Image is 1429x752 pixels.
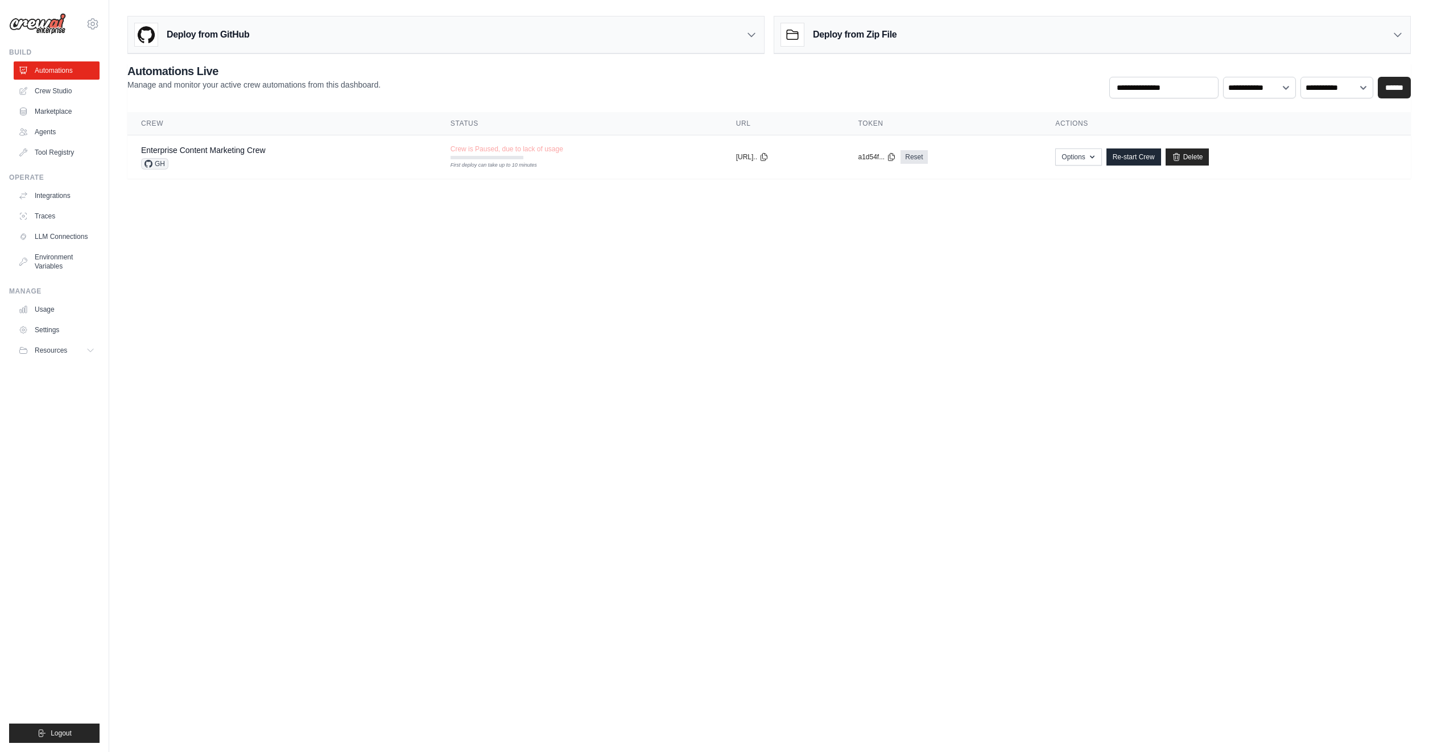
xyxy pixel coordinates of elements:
[14,341,100,360] button: Resources
[14,321,100,339] a: Settings
[127,63,381,79] h2: Automations Live
[813,28,897,42] h3: Deploy from Zip File
[1055,148,1101,166] button: Options
[901,150,927,164] a: Reset
[451,144,563,154] span: Crew is Paused, due to lack of usage
[722,112,845,135] th: URL
[1042,112,1411,135] th: Actions
[14,207,100,225] a: Traces
[14,187,100,205] a: Integrations
[1106,148,1161,166] a: Re-start Crew
[9,287,100,296] div: Manage
[858,152,897,162] button: a1d54f...
[845,112,1042,135] th: Token
[451,162,523,170] div: First deploy can take up to 10 minutes
[14,61,100,80] a: Automations
[1372,697,1429,752] iframe: Chat Widget
[14,123,100,141] a: Agents
[141,158,168,170] span: GH
[14,300,100,319] a: Usage
[51,729,72,738] span: Logout
[1166,148,1209,166] a: Delete
[9,13,66,35] img: Logo
[14,248,100,275] a: Environment Variables
[135,23,158,46] img: GitHub Logo
[14,102,100,121] a: Marketplace
[14,82,100,100] a: Crew Studio
[127,112,437,135] th: Crew
[9,48,100,57] div: Build
[437,112,722,135] th: Status
[141,146,266,155] a: Enterprise Content Marketing Crew
[9,724,100,743] button: Logout
[35,346,67,355] span: Resources
[127,79,381,90] p: Manage and monitor your active crew automations from this dashboard.
[14,143,100,162] a: Tool Registry
[9,173,100,182] div: Operate
[167,28,249,42] h3: Deploy from GitHub
[14,228,100,246] a: LLM Connections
